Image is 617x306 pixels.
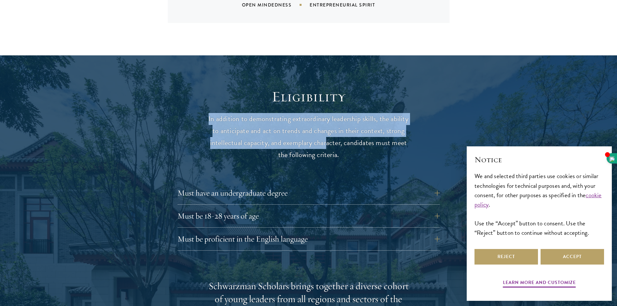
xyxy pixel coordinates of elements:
[242,2,310,8] div: Open Mindedness
[474,249,538,265] button: Reject
[503,278,576,289] button: Learn more and customize
[177,208,440,224] button: Must be 18-28 years of age
[208,88,409,106] h2: Eligibility
[474,171,604,237] div: We and selected third parties use cookies or similar technologies for technical purposes and, wit...
[541,249,604,265] button: Accept
[474,190,602,209] a: cookie policy
[177,231,440,247] button: Must be proficient in the English language
[310,2,391,8] div: Entrepreneurial Spirit
[208,113,409,161] p: In addition to demonstrating extraordinary leadership skills, the ability to anticipate and act o...
[177,185,440,201] button: Must have an undergraduate degree
[474,154,604,165] h2: Notice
